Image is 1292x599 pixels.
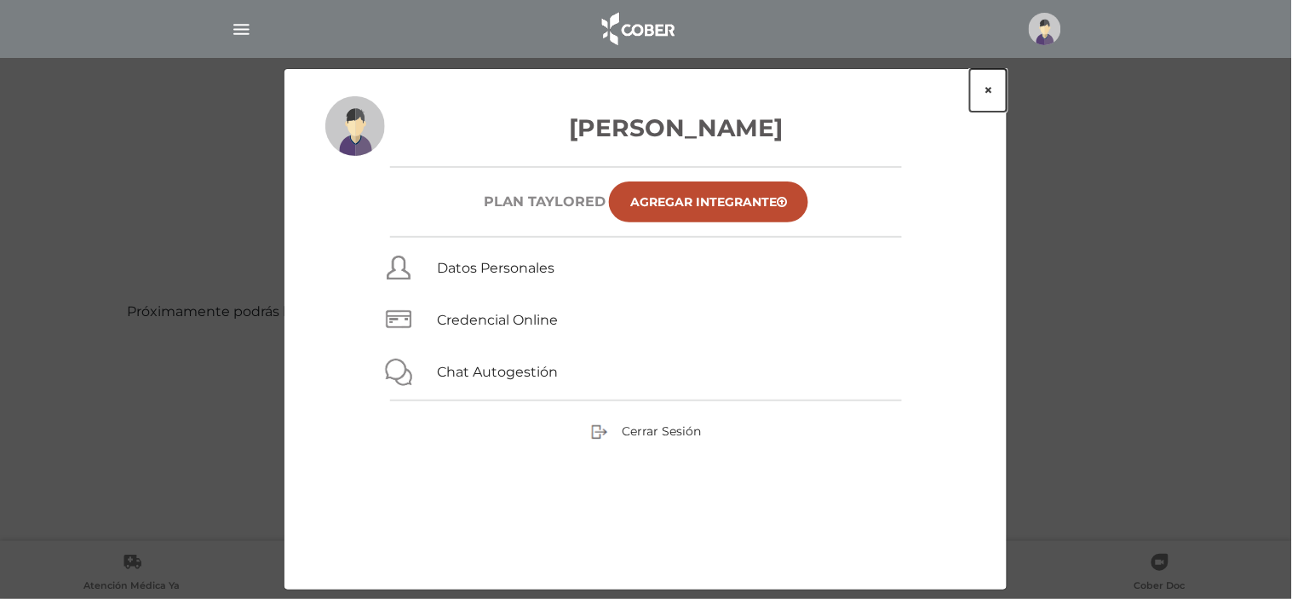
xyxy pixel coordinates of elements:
[591,423,701,438] a: Cerrar Sesión
[325,96,385,156] img: profile-placeholder.svg
[484,193,606,210] h6: Plan TAYLORED
[437,312,558,328] a: Credencial Online
[1029,13,1061,45] img: profile-placeholder.svg
[593,9,682,49] img: logo_cober_home-white.png
[231,19,252,40] img: Cober_menu-lines-white.svg
[591,423,608,441] img: sign-out.png
[622,423,701,439] span: Cerrar Sesión
[437,260,554,276] a: Datos Personales
[970,69,1007,112] button: ×
[325,110,966,146] h3: [PERSON_NAME]
[437,364,558,380] a: Chat Autogestión
[609,181,808,222] a: Agregar Integrante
